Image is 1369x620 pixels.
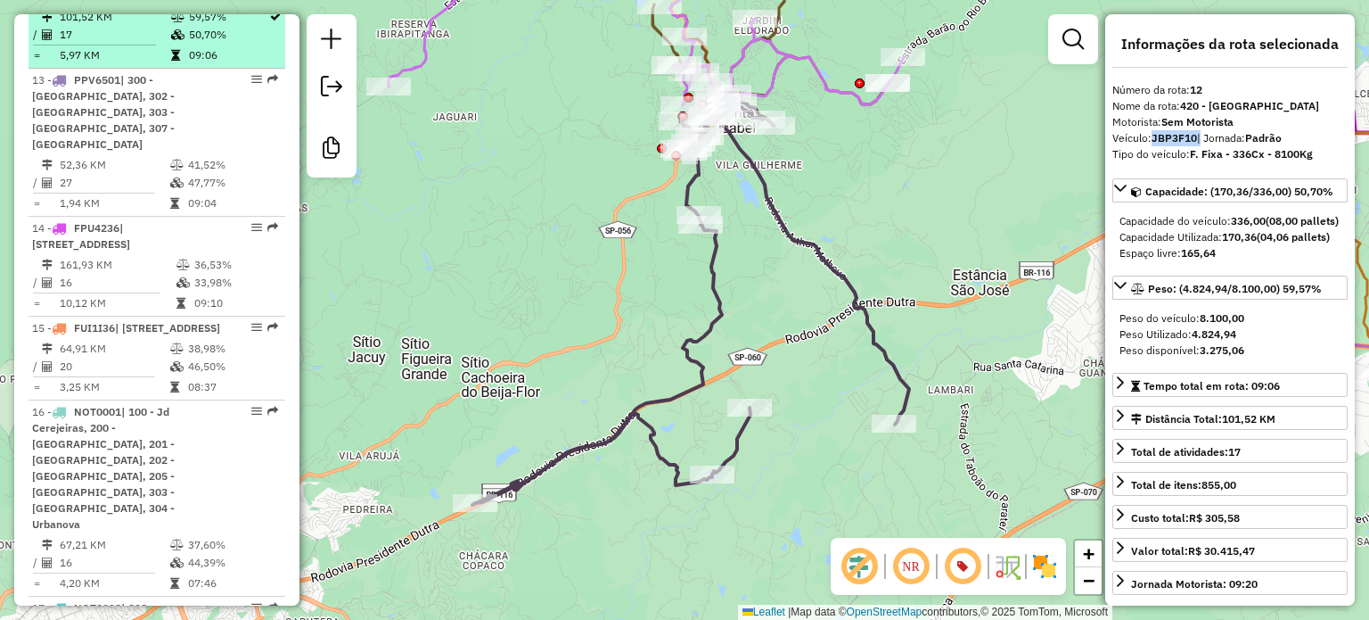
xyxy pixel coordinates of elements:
td: / [32,358,41,376]
i: Distância Total [42,160,53,170]
div: Peso disponível: [1119,343,1340,359]
span: | 300 - [GEOGRAPHIC_DATA], 302 - [GEOGRAPHIC_DATA], 303 - [GEOGRAPHIC_DATA], 307 - [GEOGRAPHIC_DATA] [32,73,175,151]
strong: (04,06 pallets) [1257,230,1330,244]
td: 27 [59,174,169,192]
div: Motorista: [1112,114,1348,130]
em: Rota exportada [267,322,278,333]
div: Tipo do veículo: [1112,146,1348,162]
div: Número da rota: [1112,82,1348,98]
strong: JBP3F10 [1152,131,1197,145]
div: Distância Total: [1131,411,1275,427]
div: Capacidade do veículo: [1119,213,1340,229]
div: Total hectolitro: [1112,604,1348,620]
span: 15 - [32,321,220,335]
td: / [32,554,41,572]
td: 17 [59,26,170,44]
td: 44,39% [187,554,277,572]
strong: 336,00 [1231,214,1266,227]
strong: R$ 305,58 [1189,511,1240,525]
strong: 3.275,06 [1200,343,1244,357]
span: | [STREET_ADDRESS] [115,321,220,335]
i: Tempo total em rota [170,578,179,589]
i: % de utilização do peso [170,540,184,550]
a: Total de atividades:17 [1112,439,1348,463]
i: Rota otimizada [270,12,281,22]
strong: 420 - [GEOGRAPHIC_DATA] [1180,99,1319,112]
i: % de utilização da cubagem [170,361,184,372]
em: Opções [251,602,262,613]
a: Nova sessão e pesquisa [314,21,349,62]
td: 59,57% [188,8,268,26]
em: Rota exportada [267,406,278,417]
i: Total de Atividades [42,277,53,288]
span: Peso: (4.824,94/8.100,00) 59,57% [1148,282,1322,295]
i: % de utilização do peso [171,12,184,22]
i: Distância Total [42,343,53,354]
strong: R$ 30.415,47 [1188,544,1255,558]
span: NOT0002 [74,601,121,615]
div: Total de itens: [1131,477,1236,493]
i: % de utilização da cubagem [176,277,190,288]
td: 09:06 [188,46,268,64]
span: + [1083,542,1094,565]
strong: Padrão [1245,131,1282,145]
strong: 8.100,00 [1200,311,1244,325]
em: Opções [251,222,262,233]
i: Distância Total [42,12,53,22]
td: 16 [59,274,176,292]
strong: 12 [1190,83,1202,96]
td: 46,50% [187,358,277,376]
i: % de utilização da cubagem [171,29,184,40]
img: Exibir/Ocultar setores [1030,552,1059,581]
td: = [32,46,41,64]
td: = [32,194,41,212]
strong: Sem Motorista [1161,115,1234,128]
i: % de utilização da cubagem [170,178,184,188]
td: 101,52 KM [59,8,170,26]
i: Distância Total [42,540,53,550]
div: Jornada Motorista: 09:20 [1131,576,1258,592]
span: FPU4236 [74,221,119,235]
td: / [32,174,41,192]
a: Distância Total:101,52 KM [1112,406,1348,430]
td: 52,36 KM [59,156,169,174]
span: 13 - [32,73,175,151]
strong: (08,00 pallets) [1266,214,1339,227]
span: Ocultar NR [889,545,932,588]
div: Custo total: [1131,510,1240,526]
span: Peso do veículo: [1119,311,1244,325]
td: = [32,575,41,592]
span: − [1083,569,1094,591]
span: NOT0001 [74,405,121,418]
em: Rota exportada [267,222,278,233]
td: 161,93 KM [59,256,176,274]
i: Tempo total em rota [170,382,179,393]
td: 4,20 KM [59,575,169,592]
span: 16 - [32,405,175,531]
span: FUI1I36 [74,321,115,335]
h4: Informações da rota selecionada [1112,36,1348,53]
td: 37,60% [187,536,277,554]
i: Tempo total em rota [171,50,180,61]
div: Peso: (4.824,94/8.100,00) 59,57% [1112,303,1348,366]
strong: 165,64 [1181,246,1216,260]
td: 50,70% [188,26,268,44]
em: Rota exportada [267,602,278,613]
a: Jornada Motorista: 09:20 [1112,571,1348,595]
a: Zoom in [1075,541,1102,567]
td: 36,53% [193,256,278,274]
div: Espaço livre: [1119,245,1340,261]
span: Tempo total em rota: 09:06 [1144,379,1280,393]
span: Exibir deslocamento [838,545,881,588]
div: Capacidade Utilizada: [1119,229,1340,245]
span: PPV6501 [74,73,120,87]
em: Rota exportada [267,74,278,85]
i: % de utilização do peso [170,343,184,354]
a: Exportar sessão [314,69,349,109]
strong: 42,45 hL [1188,605,1231,618]
td: 07:46 [187,575,277,592]
i: Tempo total em rota [170,198,179,209]
td: 41,52% [187,156,277,174]
strong: 4.824,94 [1192,327,1236,341]
em: Opções [251,406,262,417]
